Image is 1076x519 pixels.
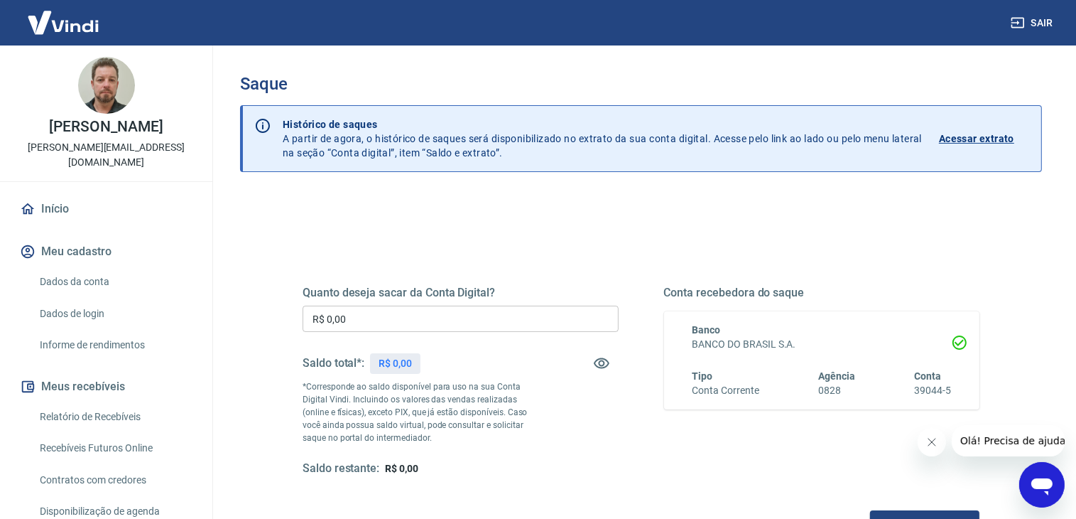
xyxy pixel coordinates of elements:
[918,428,946,456] iframe: Fechar mensagem
[952,425,1065,456] iframe: Mensagem da empresa
[692,324,721,336] span: Banco
[283,117,922,160] p: A partir de agora, o histórico de saques será disponibilizado no extrato da sua conta digital. Ac...
[692,383,759,398] h6: Conta Corrente
[692,337,952,352] h6: BANCO DO BRASIL S.A.
[11,140,201,170] p: [PERSON_NAME][EMAIL_ADDRESS][DOMAIN_NAME]
[379,356,412,371] p: R$ 0,00
[939,117,1030,160] a: Acessar extrato
[939,132,1014,146] p: Acessar extrato
[17,193,195,225] a: Início
[17,236,195,267] button: Meu cadastro
[34,434,195,463] a: Recebíveis Futuros Online
[914,383,951,398] h6: 39044-5
[9,10,119,21] span: Olá! Precisa de ajuda?
[303,461,379,476] h5: Saldo restante:
[17,371,195,402] button: Meus recebíveis
[34,402,195,432] a: Relatório de Recebíveis
[78,57,135,114] img: 223a9f67-d98a-484c-8d27-a7b92921aa75.jpeg
[385,463,418,474] span: R$ 0,00
[283,117,922,132] p: Histórico de saques
[303,380,539,444] p: *Corresponde ao saldo disponível para uso na sua Conta Digital Vindi. Incluindo os valores das ve...
[34,466,195,495] a: Contratos com credores
[303,356,364,370] h5: Saldo total*:
[914,370,941,382] span: Conta
[34,267,195,296] a: Dados da conta
[1019,462,1065,508] iframe: Botão para abrir a janela de mensagens
[818,383,855,398] h6: 0828
[818,370,855,382] span: Agência
[692,370,713,382] span: Tipo
[49,119,163,134] p: [PERSON_NAME]
[17,1,109,44] img: Vindi
[664,286,980,300] h5: Conta recebedora do saque
[34,331,195,360] a: Informe de rendimentos
[34,299,195,328] a: Dados de login
[303,286,619,300] h5: Quanto deseja sacar da Conta Digital?
[240,74,1042,94] h3: Saque
[1008,10,1059,36] button: Sair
